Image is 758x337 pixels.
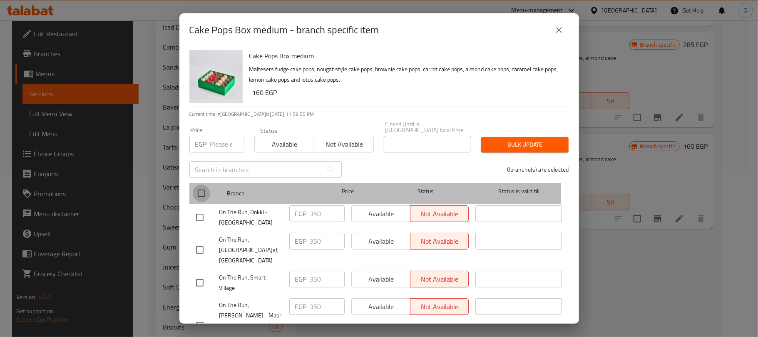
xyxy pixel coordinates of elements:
[314,136,374,152] button: Not available
[549,20,569,40] button: close
[189,110,569,118] p: Current time in [GEOGRAPHIC_DATA] is [DATE] 11:59:55 PM
[189,50,243,103] img: Cake Pops Box medium
[189,161,323,178] input: Search in branches
[320,186,375,197] span: Price
[475,186,562,197] span: Status is valid till
[295,302,307,312] p: EGP
[310,271,345,287] input: Please enter price
[258,138,311,150] span: Available
[310,205,345,222] input: Please enter price
[295,209,307,219] p: EGP
[318,138,370,150] span: Not available
[310,298,345,315] input: Please enter price
[488,140,562,150] span: Bulk update
[295,274,307,284] p: EGP
[382,186,469,197] span: Status
[189,23,379,37] h2: Cake Pops Box medium - branch specific item
[210,136,244,152] input: Please enter price
[249,50,562,62] h6: Cake Pops Box medium
[249,64,562,85] p: Maltesers fudge cake pops, nougat style cake pops, brownie cake pops, carrot cake pops, almond ca...
[507,165,569,174] p: 0 branche(s) are selected
[219,272,283,293] span: On The Run, Smart Village
[481,137,569,152] button: Bulk update
[227,188,313,199] span: Branch
[219,207,283,228] span: On The Run, Dokki - [GEOGRAPHIC_DATA]
[254,136,314,152] button: Available
[195,139,207,149] p: EGP
[310,233,345,250] input: Please enter price
[253,87,562,98] h6: 160 EGP
[295,236,307,246] p: EGP
[219,235,283,266] span: On The Run, [GEOGRAPHIC_DATA]af,[GEOGRAPHIC_DATA]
